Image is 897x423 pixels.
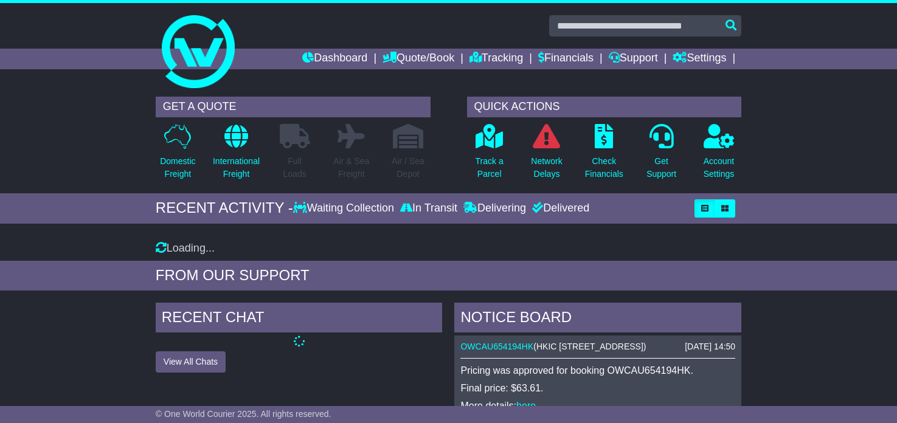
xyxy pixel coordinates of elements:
a: Support [609,49,658,69]
div: RECENT CHAT [156,303,443,335]
p: Get Support [646,155,676,181]
a: Financials [538,49,594,69]
a: DomesticFreight [159,123,196,187]
div: QUICK ACTIONS [467,97,742,117]
div: NOTICE BOARD [454,303,741,335]
p: Full Loads [280,155,310,181]
a: Quote/Book [383,49,454,69]
a: Settings [673,49,726,69]
p: International Freight [213,155,260,181]
p: Account Settings [704,155,735,181]
div: Waiting Collection [293,202,397,215]
p: Air / Sea Depot [392,155,424,181]
a: here [516,401,536,411]
div: Delivering [460,202,529,215]
p: Check Financials [585,155,623,181]
a: OWCAU654194HK [460,342,533,351]
span: HKIC [STREET_ADDRESS] [536,342,643,351]
p: Final price: $63.61. [460,382,735,394]
button: View All Chats [156,351,226,373]
div: GET A QUOTE [156,97,431,117]
div: FROM OUR SUPPORT [156,267,741,284]
a: GetSupport [646,123,677,187]
a: Dashboard [302,49,367,69]
div: ( ) [460,342,735,352]
p: Network Delays [531,155,562,181]
a: NetworkDelays [530,123,563,187]
p: More details: . [460,400,735,411]
p: Pricing was approved for booking OWCAU654194HK. [460,365,735,376]
a: Track aParcel [475,123,504,187]
a: CheckFinancials [584,123,624,187]
div: In Transit [397,202,460,215]
span: © One World Courier 2025. All rights reserved. [156,409,331,419]
div: [DATE] 14:50 [685,342,735,352]
p: Air & Sea Freight [333,155,369,181]
div: Delivered [529,202,589,215]
div: Loading... [156,242,741,255]
p: Domestic Freight [160,155,195,181]
a: AccountSettings [703,123,735,187]
a: Tracking [469,49,523,69]
div: RECENT ACTIVITY - [156,199,293,217]
a: InternationalFreight [212,123,260,187]
p: Track a Parcel [476,155,504,181]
